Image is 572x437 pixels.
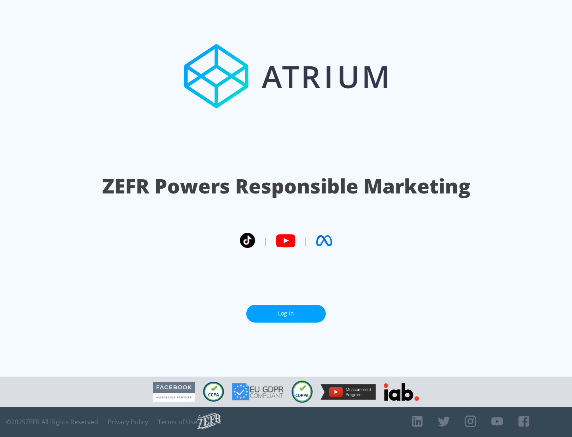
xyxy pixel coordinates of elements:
img: GDPR Compliant [232,383,284,400]
span: © 2025 ZEFR All Rights Reserved [6,418,98,426]
img: Facebook Marketing Partner [153,382,195,402]
span: | [303,235,308,247]
img: CCPA Compliant [203,382,224,402]
a: Privacy Policy [108,418,148,426]
a: Log In [246,305,326,323]
a: Terms of Use [158,418,197,426]
h1: ZEFR Powers Responsible Marketing [102,172,470,200]
img: COPPA Compliant [292,381,313,403]
span: | [263,235,268,247]
img: YouTube Measurement Program [321,384,376,400]
img: IAB [384,383,419,401]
